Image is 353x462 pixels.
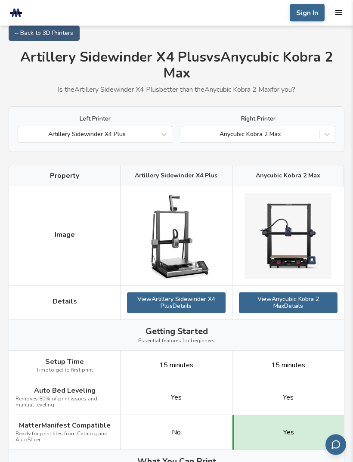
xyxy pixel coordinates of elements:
span: Details [53,298,77,306]
a: ViewAnycubic Kobra 2 MaxDetails [239,293,338,313]
span: Setup Time [45,358,84,366]
span: Essential features for beginners [138,338,215,344]
button: mobile navigation menu [334,9,343,17]
span: Artillery Sidewinder X4 Plus [135,173,217,180]
input: Artillery Sidewinder X4 Plus [22,131,24,139]
span: Ready for print files from Catalog and AutoSlicer [15,431,114,443]
img: Anycubic Kobra 2 Max [245,193,331,279]
span: No [172,429,181,437]
img: Artillery Sidewinder X4 Plus [133,193,219,279]
label: Left Printer [18,116,172,123]
span: 15 minutes [159,362,193,369]
input: Anycubic Kobra 2 Max [186,131,187,139]
span: Getting Started [146,327,208,337]
span: Yes [171,394,182,402]
p: Is the Artillery Sidewinder X4 Plus better than the Anycubic Kobra 2 Max for you? [9,86,344,94]
span: 15 minutes [271,362,305,369]
span: Property [50,172,79,180]
button: Send feedback via email [325,434,346,455]
button: Sign In [290,4,325,22]
span: Yes [283,394,294,402]
span: Time to get to first print [36,368,93,374]
span: Image [55,231,75,239]
a: ViewArtillery Sidewinder X4 PlusDetails [127,293,225,313]
span: MatterManifest Compatible [19,422,111,430]
span: Yes [283,429,294,437]
span: Auto Bed Leveling [34,387,96,395]
span: Removes 80% of print issues and manual leveling [15,397,114,409]
label: Right Printer [181,116,335,123]
span: Anycubic Kobra 2 Max [256,173,320,180]
h1: Artillery Sidewinder X4 Plus vs Anycubic Kobra 2 Max [9,50,344,82]
a: ← Back to 3D Printers [9,26,80,41]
